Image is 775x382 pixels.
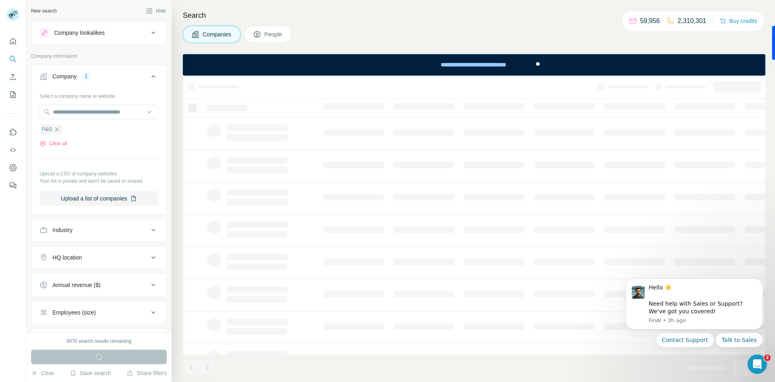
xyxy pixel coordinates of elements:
button: Buy credits [720,15,757,27]
button: Use Surfe on LinkedIn [6,125,19,139]
iframe: Intercom live chat [748,355,767,374]
button: My lists [6,87,19,102]
div: 9976 search results remaining [67,338,132,345]
button: Dashboard [6,160,19,175]
button: Annual revenue ($) [31,275,166,295]
div: 1 [82,73,91,80]
button: Search [6,52,19,66]
div: Industry [52,226,73,234]
button: Clear [31,369,54,377]
button: HQ location [31,248,166,267]
button: Company lookalikes [31,23,166,42]
span: Companies [203,30,232,38]
div: Select a company name or website [40,89,158,100]
button: Company1 [31,67,166,89]
button: Clear all [40,140,67,147]
p: Company information [31,53,167,60]
div: New search [31,7,57,15]
button: Employees (size) [31,303,166,322]
button: Technologies [31,330,166,350]
iframe: Banner [183,54,765,76]
button: Quick start [6,34,19,49]
button: Share filters [127,369,167,377]
h4: Search [183,10,765,21]
iframe: Intercom notifications message [614,271,775,352]
button: Save search [70,369,111,377]
div: HQ location [52,253,82,262]
p: Upload a CSV of company websites. [40,170,158,177]
p: Your list is private and won't be saved or shared. [40,177,158,185]
p: 59,956 [640,16,660,26]
div: Annual revenue ($) [52,281,101,289]
button: Enrich CSV [6,70,19,84]
div: Employees (size) [52,308,96,317]
span: P&G [42,126,52,133]
button: Upload a list of companies [40,191,158,206]
button: Hide [140,5,172,17]
button: Use Surfe API [6,143,19,157]
p: 2,310,301 [678,16,706,26]
button: Industry [31,220,166,240]
button: Feedback [6,178,19,193]
span: 2 [764,355,771,361]
div: Company lookalikes [54,29,105,37]
span: People [264,30,283,38]
div: Company [52,72,77,80]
